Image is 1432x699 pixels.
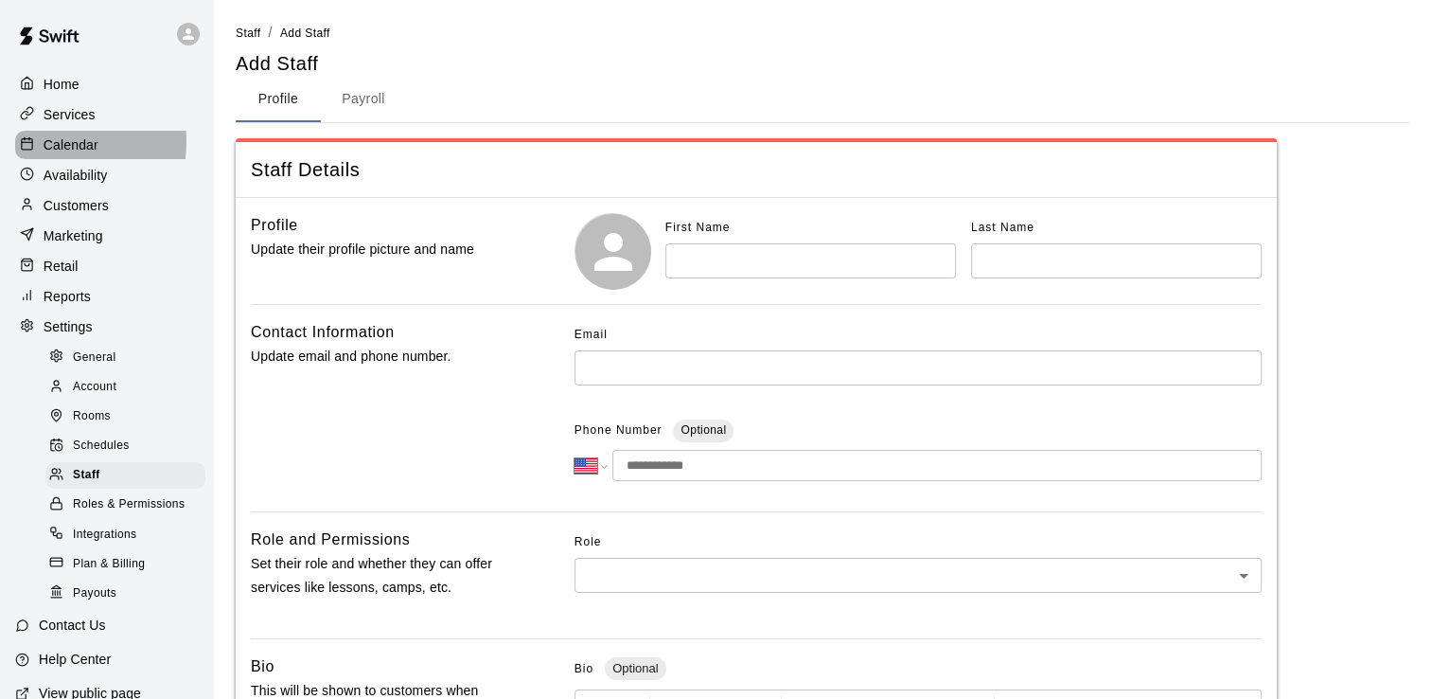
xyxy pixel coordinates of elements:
h6: Role and Permissions [251,528,410,552]
a: Customers [15,191,198,220]
button: Profile [236,77,321,122]
span: Roles & Permissions [73,495,185,514]
p: Help Center [39,650,111,669]
a: Calendar [15,131,198,159]
a: Marketing [15,222,198,250]
span: Phone Number [575,416,663,446]
span: General [73,349,116,367]
span: Add Staff [280,27,330,40]
span: Last Name [971,221,1034,234]
p: Update email and phone number. [251,345,514,368]
div: Rooms [45,403,205,430]
div: Integrations [45,522,205,548]
div: Account [45,374,205,401]
a: Reports [15,282,198,311]
div: Plan & Billing [45,551,205,578]
span: Role [575,528,1262,558]
a: Staff [45,461,213,491]
button: Payroll [321,77,406,122]
nav: breadcrumb [236,23,1409,44]
div: Payouts [45,581,205,607]
span: Schedules [73,437,130,456]
a: Schedules [45,432,213,461]
p: Retail [44,257,79,276]
p: Customers [44,196,109,215]
a: Account [45,372,213,402]
p: Availability [44,166,108,185]
p: Services [44,105,96,124]
p: Marketing [44,226,103,245]
div: Schedules [45,433,205,459]
div: staff form tabs [236,77,1409,122]
span: First Name [665,221,731,234]
a: Services [15,100,198,129]
a: Home [15,70,198,99]
p: Reports [44,287,91,306]
div: Roles & Permissions [45,492,205,518]
p: Calendar [44,135,98,154]
span: Integrations [73,526,137,545]
h6: Profile [251,213,298,238]
span: Email [575,320,608,350]
h6: Contact Information [251,320,395,345]
li: / [268,23,272,43]
p: Home [44,75,80,94]
div: Staff [45,462,205,489]
a: Availability [15,161,198,189]
a: General [45,343,213,372]
a: Plan & Billing [45,549,213,579]
span: Optional [681,423,726,437]
span: Staff Details [251,157,1262,183]
span: Staff [236,27,260,40]
h6: Bio [251,654,274,679]
a: Staff [236,25,260,40]
a: Retail [15,252,198,280]
span: Account [73,378,116,397]
a: Payouts [45,579,213,608]
span: Rooms [73,407,111,426]
a: Roles & Permissions [45,491,213,520]
span: Bio [575,662,593,675]
a: Rooms [45,403,213,432]
p: Contact Us [39,616,106,635]
a: Integrations [45,520,213,549]
span: Plan & Billing [73,555,145,574]
p: Set their role and whether they can offer services like lessons, camps, etc. [251,552,514,600]
p: Update their profile picture and name [251,238,514,261]
h5: Add Staff [236,51,318,77]
a: Settings [15,313,198,341]
span: Staff [73,466,100,485]
p: Settings [44,317,93,336]
div: General [45,345,205,371]
span: Optional [605,661,665,675]
span: Payouts [73,584,116,603]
